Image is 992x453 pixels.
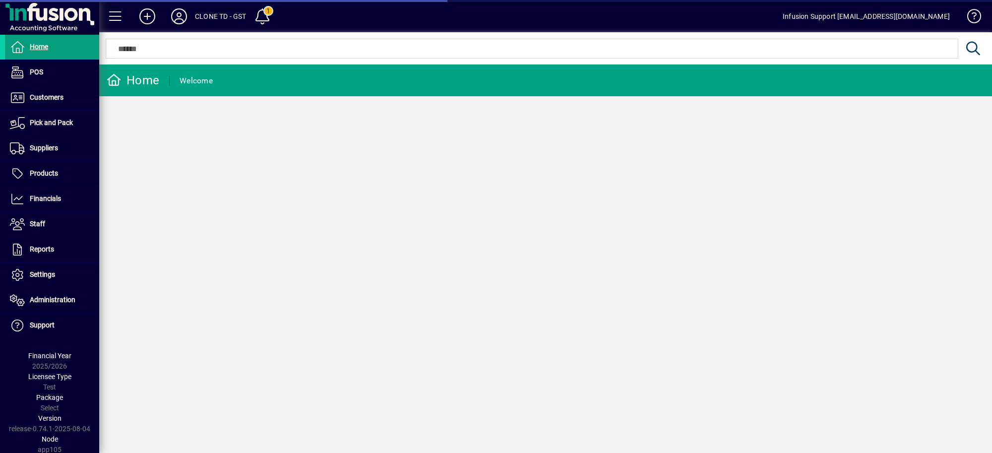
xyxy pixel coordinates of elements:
span: POS [30,68,43,76]
span: Licensee Type [28,373,71,381]
button: Add [131,7,163,25]
span: Node [42,435,58,443]
a: Knowledge Base [960,2,980,34]
span: Pick and Pack [30,119,73,127]
a: POS [5,60,99,85]
a: Staff [5,212,99,237]
div: Infusion Support [EMAIL_ADDRESS][DOMAIN_NAME] [783,8,950,24]
a: Administration [5,288,99,313]
span: Package [36,393,63,401]
span: Staff [30,220,45,228]
span: Support [30,321,55,329]
a: Products [5,161,99,186]
div: CLONE TD - GST [195,8,246,24]
a: Suppliers [5,136,99,161]
span: Financial Year [28,352,71,360]
span: Customers [30,93,63,101]
span: Version [38,414,62,422]
a: Financials [5,187,99,211]
a: Pick and Pack [5,111,99,135]
button: Profile [163,7,195,25]
span: Home [30,43,48,51]
span: Financials [30,194,61,202]
a: Settings [5,262,99,287]
span: Reports [30,245,54,253]
a: Reports [5,237,99,262]
a: Support [5,313,99,338]
div: Home [107,72,159,88]
div: Welcome [180,73,213,89]
span: Suppliers [30,144,58,152]
a: Customers [5,85,99,110]
span: Settings [30,270,55,278]
span: Administration [30,296,75,304]
span: Products [30,169,58,177]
